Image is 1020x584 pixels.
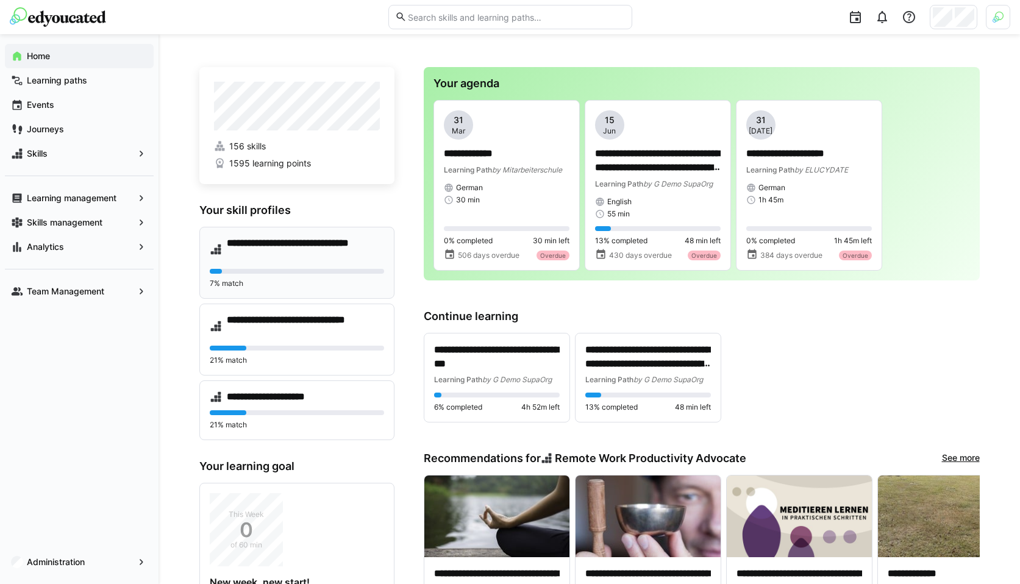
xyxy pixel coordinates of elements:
[749,126,772,136] span: [DATE]
[760,251,822,260] span: 384 days overdue
[758,183,785,193] span: German
[576,475,721,557] img: image
[537,251,569,260] div: Overdue
[675,402,711,412] span: 48 min left
[434,402,482,412] span: 6% completed
[210,355,384,365] p: 21% match
[688,251,721,260] div: Overdue
[434,375,482,384] span: Learning Path
[521,402,560,412] span: 4h 52m left
[458,251,519,260] span: 506 days overdue
[492,165,562,174] span: by Mitarbeiterschule
[643,179,713,188] span: by G Demo SupaOrg
[585,402,638,412] span: 13% completed
[199,460,394,473] h3: Your learning goal
[834,236,872,246] span: 1h 45m left
[746,165,794,174] span: Learning Path
[210,279,384,288] p: 7% match
[555,452,746,465] span: Remote Work Productivity Advocate
[424,310,980,323] h3: Continue learning
[407,12,625,23] input: Search skills and learning paths…
[424,452,747,465] h3: Recommendations for
[210,420,384,430] p: 21% match
[595,179,643,188] span: Learning Path
[727,475,872,557] img: image
[942,452,980,465] a: See more
[605,114,615,126] span: 15
[444,165,492,174] span: Learning Path
[229,140,266,152] span: 156 skills
[214,140,380,152] a: 156 skills
[533,236,569,246] span: 30 min left
[603,126,616,136] span: Jun
[607,197,632,207] span: English
[433,77,970,90] h3: Your agenda
[585,375,633,384] span: Learning Path
[452,126,465,136] span: Mar
[607,209,630,219] span: 55 min
[456,195,480,205] span: 30 min
[482,375,552,384] span: by G Demo SupaOrg
[454,114,463,126] span: 31
[199,204,394,217] h3: Your skill profiles
[456,183,483,193] span: German
[794,165,848,174] span: by ELUCYDATE
[685,236,721,246] span: 48 min left
[424,475,569,557] img: image
[609,251,672,260] span: 430 days overdue
[229,157,311,169] span: 1595 learning points
[633,375,703,384] span: by G Demo SupaOrg
[746,236,795,246] span: 0% completed
[444,236,493,246] span: 0% completed
[758,195,783,205] span: 1h 45m
[756,114,766,126] span: 31
[839,251,872,260] div: Overdue
[595,236,647,246] span: 13% completed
